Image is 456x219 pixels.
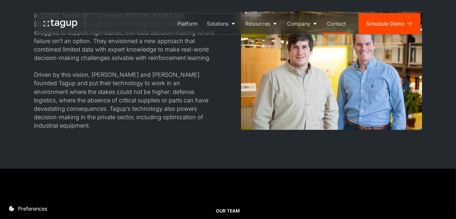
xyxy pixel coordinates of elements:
a: Resources [241,13,283,34]
div: Platform [178,20,198,28]
div: Solutions [207,20,229,28]
div: Our team [216,208,240,214]
div: Resources [246,20,270,28]
a: Contact [323,13,351,34]
div: Preferences [18,205,47,213]
a: Company [283,13,323,34]
div: Company [287,20,311,28]
div: Schedule Demo [366,20,405,28]
a: Solutions [203,13,241,34]
a: Platform [173,13,203,34]
div: In [DATE], former MIT classmates [PERSON_NAME] and [PERSON_NAME] recognized that existing AI tech... [34,12,215,130]
div: Contact [327,20,346,28]
a: Schedule Demo [359,13,420,34]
